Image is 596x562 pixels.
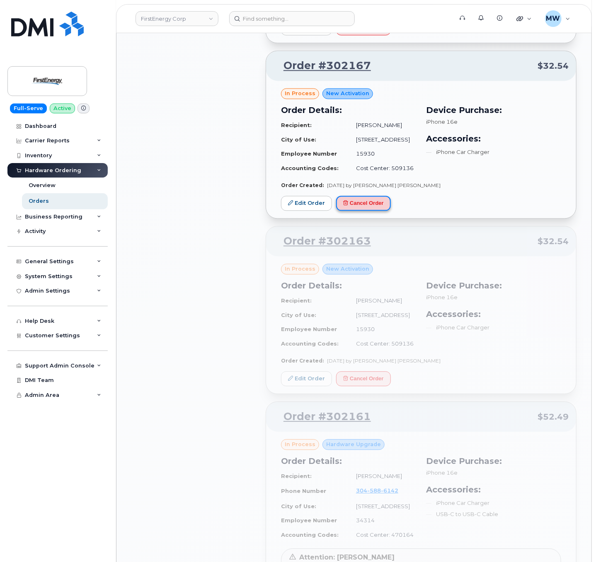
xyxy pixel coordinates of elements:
span: iPhone 16e [426,118,458,125]
li: iPhone Car Charger [426,148,561,156]
span: in process [285,89,315,97]
strong: Employee Number [281,150,337,157]
input: Find something... [229,11,355,26]
h3: Order Details: [281,104,416,116]
a: Edit Order [281,196,332,211]
span: $32.54 [538,60,569,72]
td: [STREET_ADDRESS] [349,132,416,147]
div: Marissa Weiss [539,10,576,27]
a: Order #302167 [274,58,371,73]
h3: Accessories: [426,132,561,145]
strong: Order Created: [281,182,324,188]
td: 15930 [349,147,416,161]
span: New Activation [326,89,369,97]
h3: Device Purchase: [426,104,561,116]
strong: Recipient: [281,122,312,128]
td: [PERSON_NAME] [349,118,416,132]
iframe: Messenger Launcher [560,526,590,556]
span: MW [546,14,560,24]
a: FirstEnergy Corp [136,11,218,26]
strong: City of Use: [281,136,316,143]
strong: Accounting Codes: [281,165,339,171]
td: Cost Center: 509136 [349,161,416,175]
div: Quicklinks [511,10,538,27]
button: Cancel Order [336,196,391,211]
span: [DATE] by [PERSON_NAME] [PERSON_NAME] [327,182,441,188]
